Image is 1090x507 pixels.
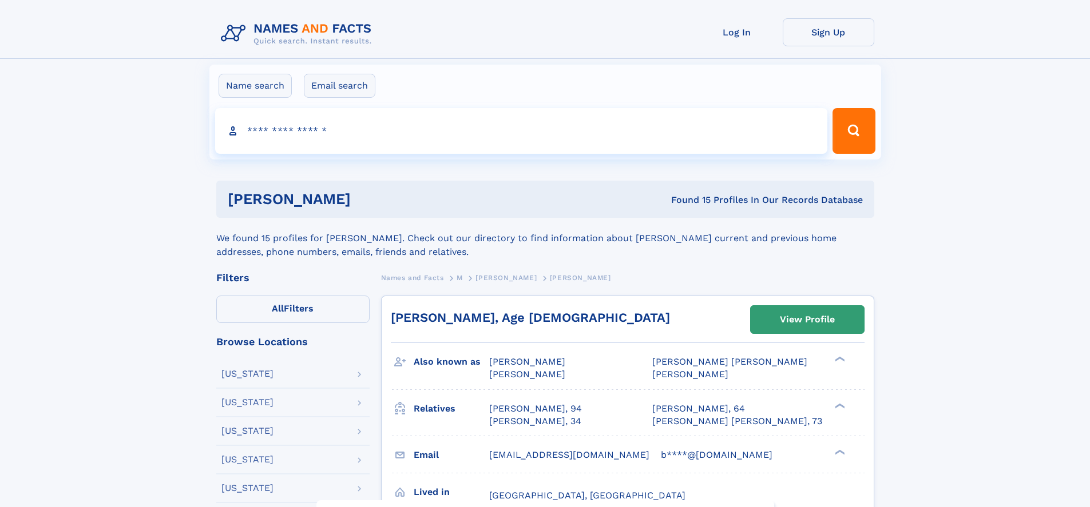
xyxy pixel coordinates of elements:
span: [EMAIL_ADDRESS][DOMAIN_NAME] [489,449,649,460]
h1: [PERSON_NAME] [228,192,511,206]
span: [PERSON_NAME] [489,356,565,367]
a: [PERSON_NAME] [475,270,537,285]
div: ❯ [832,402,846,409]
h3: Also known as [414,352,489,372]
img: Logo Names and Facts [216,18,381,49]
h3: Lived in [414,482,489,502]
input: search input [215,108,828,154]
a: Log In [691,18,783,46]
span: All [272,303,284,314]
div: We found 15 profiles for [PERSON_NAME]. Check out our directory to find information about [PERSON... [216,218,874,259]
div: [US_STATE] [221,455,274,464]
a: [PERSON_NAME], 64 [652,402,745,415]
label: Email search [304,74,375,98]
span: [PERSON_NAME] [475,274,537,282]
div: Browse Locations [216,337,370,347]
a: [PERSON_NAME], Age [DEMOGRAPHIC_DATA] [391,310,670,325]
div: [US_STATE] [221,484,274,493]
label: Filters [216,296,370,323]
a: Sign Up [783,18,874,46]
button: Search Button [833,108,875,154]
a: Names and Facts [381,270,444,285]
a: [PERSON_NAME], 34 [489,415,581,428]
h3: Email [414,445,489,465]
a: [PERSON_NAME], 94 [489,402,582,415]
div: [US_STATE] [221,426,274,436]
a: [PERSON_NAME] [PERSON_NAME], 73 [652,415,822,428]
span: [PERSON_NAME] [PERSON_NAME] [652,356,807,367]
span: [PERSON_NAME] [489,369,565,380]
span: [PERSON_NAME] [550,274,611,282]
div: ❯ [832,356,846,363]
div: View Profile [780,306,835,333]
a: M [457,270,463,285]
span: [GEOGRAPHIC_DATA], [GEOGRAPHIC_DATA] [489,490,685,501]
div: [US_STATE] [221,369,274,378]
a: View Profile [751,306,864,333]
span: [PERSON_NAME] [652,369,728,380]
div: Filters [216,273,370,283]
h3: Relatives [414,399,489,418]
label: Name search [219,74,292,98]
div: Found 15 Profiles In Our Records Database [511,194,863,206]
span: M [457,274,463,282]
div: [US_STATE] [221,398,274,407]
div: ❯ [832,448,846,456]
